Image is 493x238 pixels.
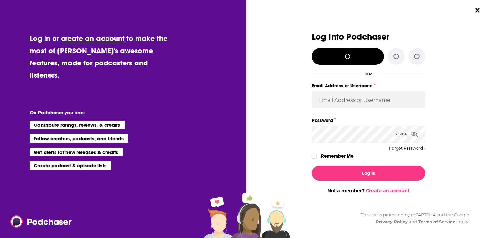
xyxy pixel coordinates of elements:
[395,126,418,143] div: Reveal
[30,121,125,129] li: Contribute ratings, reviews, & credits
[30,109,159,115] li: On Podchaser you can:
[312,82,425,90] label: Email Address or Username
[312,32,425,42] h3: Log Into Podchaser
[418,219,456,224] a: Terms of Service
[471,4,484,16] button: Close Button
[61,34,125,43] a: create an account
[312,188,425,193] div: Not a member?
[10,215,72,228] img: Podchaser - Follow, Share and Rate Podcasts
[30,134,128,143] li: Follow creators, podcasts, and friends
[30,161,111,170] li: Create podcast & episode lists
[389,146,425,151] button: Forgot Password?
[356,212,469,225] div: This site is protected by reCAPTCHA and the Google and apply.
[30,148,122,156] li: Get alerts for new releases & credits
[312,116,425,124] label: Password
[366,188,410,193] a: Create an account
[10,215,67,228] a: Podchaser - Follow, Share and Rate Podcasts
[312,166,425,181] button: Log In
[321,152,354,160] label: Remember Me
[312,91,425,109] input: Email Address or Username
[376,219,408,224] a: Privacy Policy
[365,71,372,76] div: OR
